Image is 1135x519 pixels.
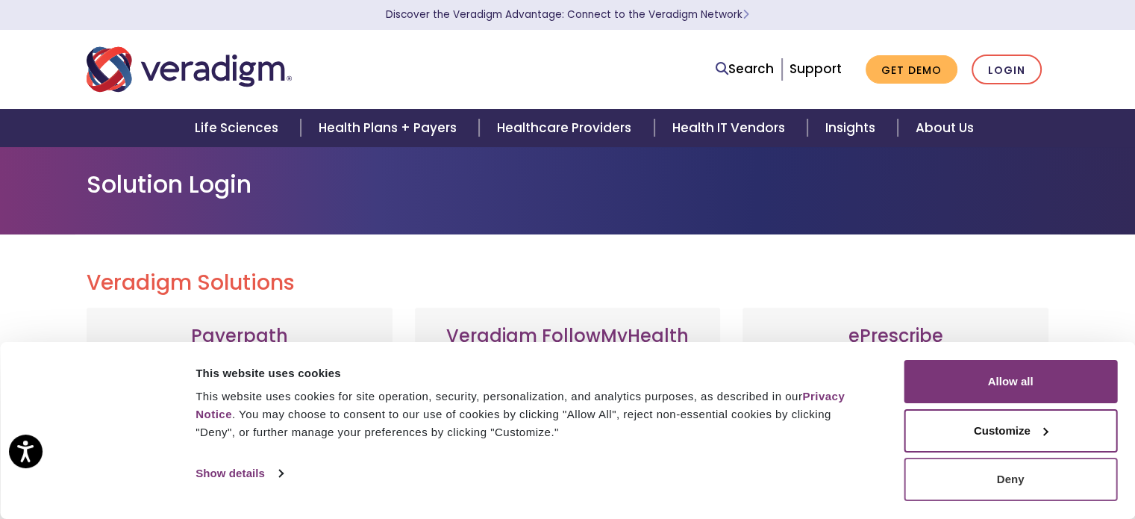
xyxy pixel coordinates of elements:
a: Discover the Veradigm Advantage: Connect to the Veradigm NetworkLearn More [386,7,749,22]
a: Support [790,60,842,78]
span: Learn More [742,7,749,22]
button: Allow all [904,360,1117,403]
button: Deny [904,458,1117,501]
h3: Payerpath [101,326,378,347]
h2: Veradigm Solutions [87,270,1049,296]
h1: Solution Login [87,170,1049,199]
h3: ePrescribe [757,326,1034,347]
a: Health Plans + Payers [301,109,479,147]
a: Search [716,59,774,79]
a: Insights [807,109,898,147]
div: This website uses cookies [196,364,870,382]
a: Get Demo [866,55,957,84]
img: Veradigm logo [87,45,292,94]
a: Healthcare Providers [479,109,654,147]
a: Life Sciences [177,109,301,147]
a: About Us [898,109,992,147]
button: Customize [904,409,1117,453]
a: Health IT Vendors [654,109,807,147]
div: This website uses cookies for site operation, security, personalization, and analytics purposes, ... [196,388,870,441]
a: Show details [196,462,282,485]
a: Login [972,55,1042,85]
h3: Veradigm FollowMyHealth [430,326,706,347]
